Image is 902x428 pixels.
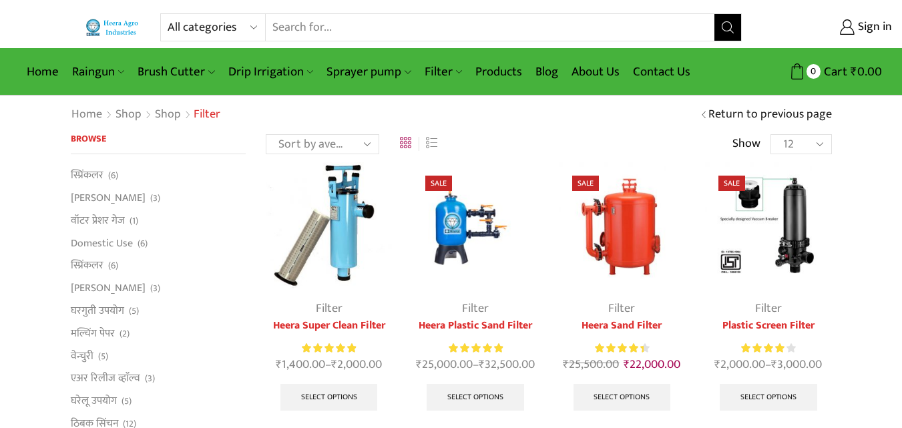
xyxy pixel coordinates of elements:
[755,59,882,84] a: 0 Cart ₹0.00
[595,341,649,355] div: Rated 4.50 out of 5
[412,318,538,334] a: Heera Plastic Sand Filter
[705,318,831,334] a: Plastic Screen Filter
[71,299,124,322] a: घरगुती उपयोग
[416,355,422,375] span: ₹
[71,277,146,300] a: [PERSON_NAME]
[595,341,644,355] span: Rated out of 5
[427,384,524,411] a: Select options for “Heera Plastic Sand Filter”
[120,327,130,341] span: (2)
[71,367,140,390] a: एअर रिलीज व्हाॅल्व
[762,15,892,39] a: Sign in
[71,254,103,277] a: स्प्रिंकलर
[462,298,489,318] a: Filter
[412,162,538,288] img: Heera Plastic Sand Filter
[412,356,538,374] span: –
[416,355,473,375] bdi: 25,000.00
[851,61,882,82] bdi: 0.00
[624,355,680,375] bdi: 22,000.00
[331,355,382,375] bdi: 2,000.00
[71,168,103,186] a: स्प्रिंकलर
[71,131,106,146] span: Browse
[71,106,220,124] nav: Breadcrumb
[71,209,125,232] a: वॉटर प्रेशर गेज
[574,384,671,411] a: Select options for “Heera Sand Filter”
[108,259,118,272] span: (6)
[563,355,569,375] span: ₹
[150,192,160,205] span: (3)
[449,341,503,355] span: Rated out of 5
[266,356,392,374] span: –
[608,298,635,318] a: Filter
[771,355,822,375] bdi: 3,000.00
[708,106,832,124] a: Return to previous page
[276,355,282,375] span: ₹
[302,341,356,355] div: Rated 5.00 out of 5
[130,214,138,228] span: (1)
[705,356,831,374] span: –
[714,355,720,375] span: ₹
[807,64,821,78] span: 0
[331,355,337,375] span: ₹
[563,355,619,375] bdi: 25,500.00
[150,282,160,295] span: (3)
[266,14,714,41] input: Search for...
[469,56,529,87] a: Products
[624,355,630,375] span: ₹
[266,134,379,154] select: Shop order
[732,136,760,153] span: Show
[559,318,685,334] a: Heera Sand Filter
[755,298,782,318] a: Filter
[714,355,765,375] bdi: 2,000.00
[626,56,697,87] a: Contact Us
[705,162,831,288] img: Plastic Screen Filter
[714,14,741,41] button: Search button
[71,322,115,345] a: मल्चिंग पेपर
[71,232,133,254] a: Domestic Use
[145,372,155,385] span: (3)
[449,341,503,355] div: Rated 5.00 out of 5
[302,341,356,355] span: Rated out of 5
[718,176,745,191] span: Sale
[320,56,417,87] a: Sprayer pump
[71,345,93,367] a: वेन्चुरी
[425,176,452,191] span: Sale
[108,169,118,182] span: (6)
[71,187,146,210] a: [PERSON_NAME]
[122,395,132,408] span: (5)
[266,318,392,334] a: Heera Super Clean Filter
[821,63,847,81] span: Cart
[851,61,857,82] span: ₹
[194,108,220,122] h1: Filter
[771,355,777,375] span: ₹
[98,350,108,363] span: (5)
[129,304,139,318] span: (5)
[20,56,65,87] a: Home
[855,19,892,36] span: Sign in
[266,162,392,288] img: Heera-super-clean-filter
[222,56,320,87] a: Drip Irrigation
[479,355,535,375] bdi: 32,500.00
[115,106,142,124] a: Shop
[131,56,221,87] a: Brush Cutter
[572,176,599,191] span: Sale
[154,106,182,124] a: Shop
[65,56,131,87] a: Raingun
[71,390,117,413] a: घरेलू उपयोग
[529,56,565,87] a: Blog
[741,341,784,355] span: Rated out of 5
[280,384,378,411] a: Select options for “Heera Super Clean Filter”
[138,237,148,250] span: (6)
[720,384,817,411] a: Select options for “Plastic Screen Filter”
[565,56,626,87] a: About Us
[316,298,343,318] a: Filter
[276,355,325,375] bdi: 1,400.00
[418,56,469,87] a: Filter
[559,162,685,288] img: Heera Sand Filter
[479,355,485,375] span: ₹
[741,341,795,355] div: Rated 4.00 out of 5
[71,106,103,124] a: Home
